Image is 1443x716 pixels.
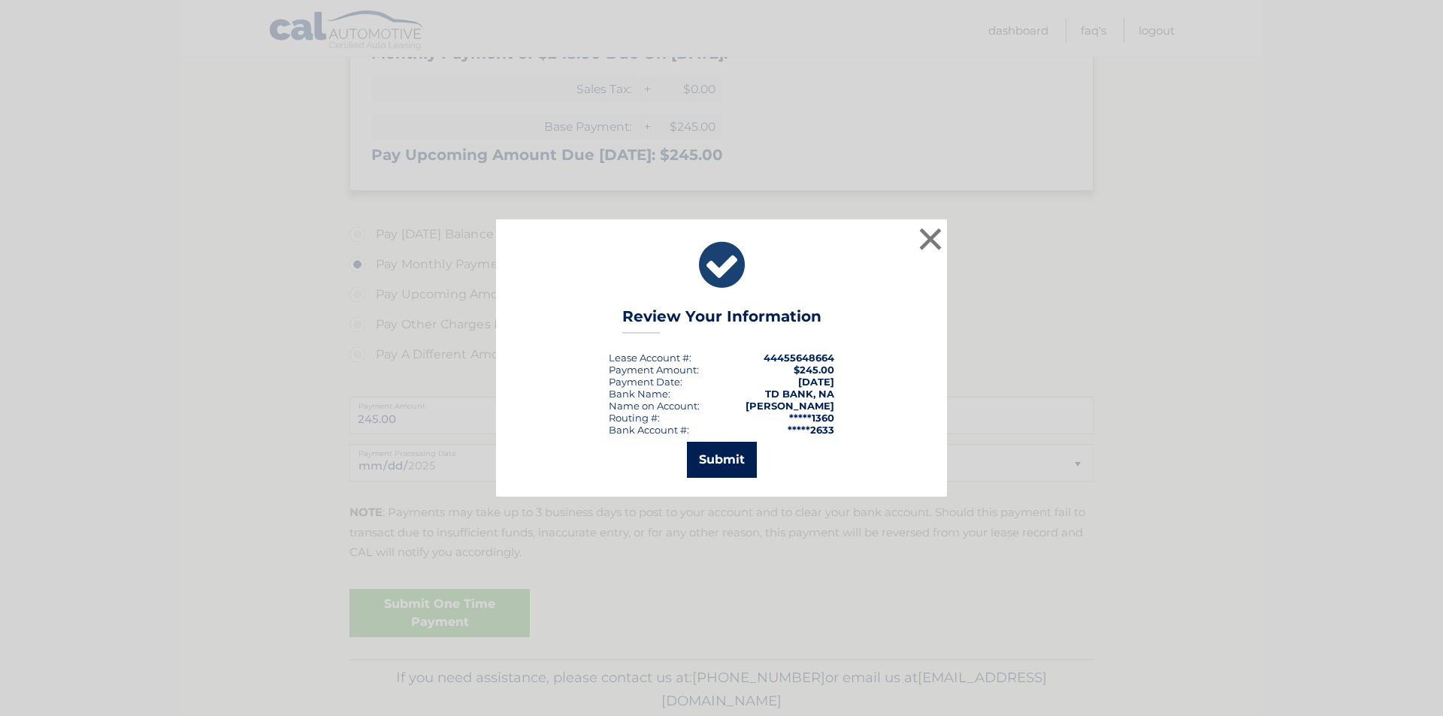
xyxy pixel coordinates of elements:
[609,376,680,388] span: Payment Date
[609,400,700,412] div: Name on Account:
[609,364,699,376] div: Payment Amount:
[609,424,689,436] div: Bank Account #:
[915,224,945,254] button: ×
[609,412,660,424] div: Routing #:
[622,307,821,334] h3: Review Your Information
[687,442,757,478] button: Submit
[794,364,834,376] span: $245.00
[798,376,834,388] span: [DATE]
[765,388,834,400] strong: TD BANK, NA
[609,388,670,400] div: Bank Name:
[764,352,834,364] strong: 44455648664
[609,352,691,364] div: Lease Account #:
[609,376,682,388] div: :
[746,400,834,412] strong: [PERSON_NAME]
